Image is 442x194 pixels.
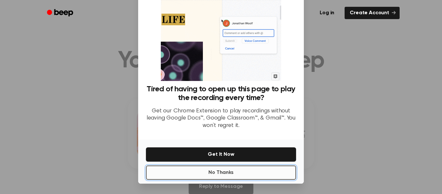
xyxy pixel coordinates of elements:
p: Get our Chrome Extension to play recordings without leaving Google Docs™, Google Classroom™, & Gm... [146,108,296,130]
a: Beep [42,7,79,19]
a: Log in [313,6,341,20]
a: Create Account [345,7,400,19]
button: No Thanks [146,165,296,180]
button: Get It Now [146,147,296,162]
h3: Tired of having to open up this page to play the recording every time? [146,85,296,102]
